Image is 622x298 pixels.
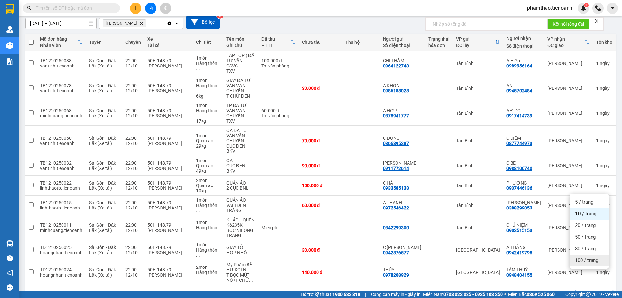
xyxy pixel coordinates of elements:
[186,16,220,29] button: Bộ lọc
[125,83,141,88] div: 22:00
[383,245,422,250] div: C QUỲNH ANH
[196,108,220,118] div: Hàng thông thường
[302,138,339,143] div: 70.000 đ
[40,43,77,48] div: Nhân viên
[302,40,339,45] div: Chưa thu
[553,20,584,28] span: Kết nối tổng đài
[600,138,610,143] span: ngày
[226,68,255,74] div: TXV
[147,113,190,118] div: [PERSON_NAME]
[145,3,156,14] button: file-add
[261,58,295,63] div: 100.000 đ
[506,136,541,141] div: C DIỄM
[383,205,409,210] div: 0972546422
[125,166,141,171] div: 12/10
[506,228,532,233] div: 0902515153
[570,194,609,269] ul: Menu
[383,58,422,63] div: CHỊ THẮM
[40,185,83,191] div: linhthaotb.tienoanh
[6,58,13,65] img: solution-icon
[506,180,541,185] div: PHƯỢNG
[383,161,422,166] div: C LINH
[547,163,590,168] div: [PERSON_NAME]
[547,247,590,253] div: [PERSON_NAME]
[302,203,339,208] div: 60.000 đ
[89,180,116,191] span: Sài Gòn - Đăk Lăk (Xe tải)
[226,262,255,272] div: Mỹ Phẩm BỂ HƯ KCTN
[302,183,339,188] div: 100.000 đ
[226,180,255,185] div: QUẦN ÁO
[125,267,141,272] div: 22:00
[6,4,14,14] img: logo-vxr
[147,141,190,146] div: [PERSON_NAME]
[89,108,116,118] span: Sài Gòn - Đăk Lăk (Xe tải)
[547,225,590,230] div: [PERSON_NAME]
[261,113,295,118] div: Tại văn phòng
[596,270,612,275] div: 1
[547,36,584,42] div: VP nhận
[226,217,255,228] div: KHÁCH QUÊN K6235K
[547,183,590,188] div: [PERSON_NAME]
[506,205,532,210] div: 0388299053
[147,245,190,250] div: 50H-148.79
[383,141,409,146] div: 0366895287
[147,222,190,228] div: 50H-148.79
[125,205,141,210] div: 12/10
[581,5,586,11] img: icon-new-feature
[365,291,366,298] span: |
[383,83,422,88] div: A KHOA
[383,108,422,113] div: A HỢP
[147,166,190,171] div: [PERSON_NAME]
[147,108,190,113] div: 50H-148.79
[456,163,500,168] div: Tân Bình
[383,267,422,272] div: THÚY
[594,19,599,23] span: close
[456,183,500,188] div: Tân Bình
[506,185,532,191] div: 0937446136
[163,6,168,10] span: aim
[196,66,200,71] span: ...
[125,222,141,228] div: 22:00
[456,203,500,208] div: Tân Bình
[600,86,610,91] span: ngày
[89,222,116,233] span: Sài Gòn - Đăk Lăk (Xe tải)
[196,230,200,235] span: ...
[148,6,153,10] span: file-add
[456,247,500,253] div: [GEOGRAPHIC_DATA]
[125,108,141,113] div: 22:00
[147,20,148,27] input: Selected Cư Kuin.
[147,200,190,205] div: 50H-148.79
[27,6,31,10] span: search
[26,18,96,29] input: Select a date range.
[125,245,141,250] div: 22:00
[36,5,112,12] input: Tìm tên, số ĐT hoặc mã đơn
[547,43,584,48] div: ĐC giao
[40,108,83,113] div: TB1210250068
[147,88,190,93] div: [PERSON_NAME]
[40,141,83,146] div: vantinh.tienoanh
[226,103,255,118] div: TP ĐÃ TƯ VẤN VẬN CHUYỂN
[89,83,116,93] span: Sài Gòn - Đăk Lăk (Xe tải)
[506,36,541,41] div: Người nhận
[196,78,220,83] div: 1 món
[89,267,116,278] span: Sài Gòn - Đăk Lăk (Xe tải)
[547,203,590,208] div: [PERSON_NAME]
[429,19,542,29] input: Nhập số tổng đài
[125,250,141,255] div: 12/10
[125,40,141,45] div: Chuyến
[147,272,190,278] div: [PERSON_NAME]
[547,111,590,116] div: [PERSON_NAME]
[575,257,598,264] span: 100 / trang
[196,188,220,193] div: 10 kg
[40,267,83,272] div: TD1210250024
[125,161,141,166] div: 22:00
[125,228,141,233] div: 12/10
[196,168,220,173] div: 49 kg
[40,161,83,166] div: TB1210250032
[522,4,578,12] span: phamthao.tienoanh
[147,185,190,191] div: [PERSON_NAME]
[6,42,13,49] img: warehouse-icon
[261,36,290,42] div: Đã thu
[226,245,255,250] div: GIẤY TỜ
[258,34,299,51] th: Toggle SortBy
